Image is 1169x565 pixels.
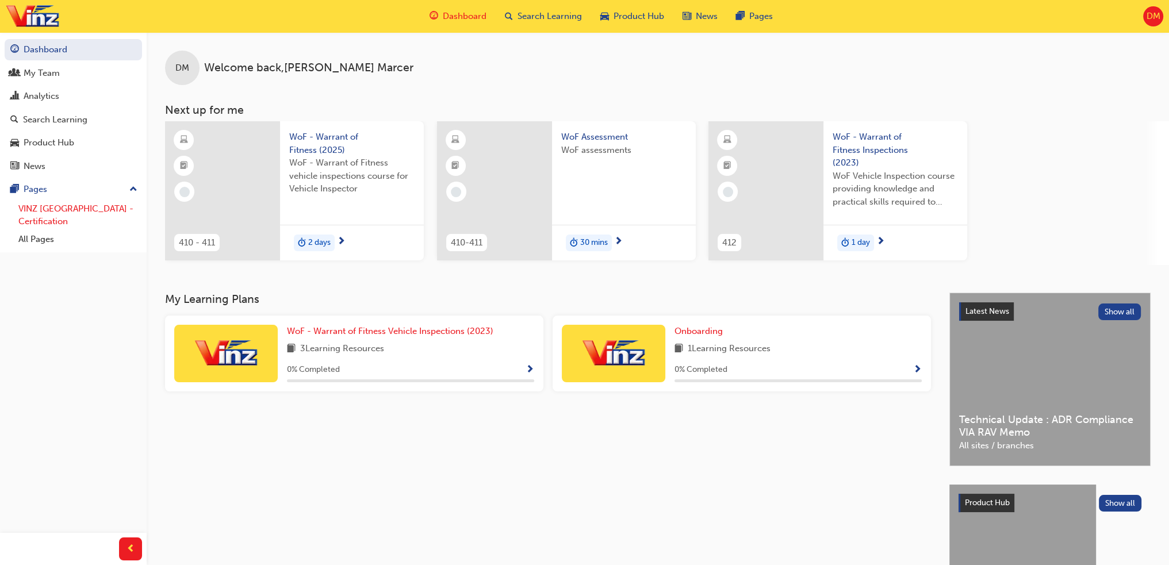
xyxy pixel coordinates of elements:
[420,5,496,28] a: guage-iconDashboard
[24,160,45,173] div: News
[165,293,931,306] h3: My Learning Plans
[5,86,142,107] a: Analytics
[5,156,142,177] a: News
[722,236,737,249] span: 412
[204,62,413,75] span: Welcome back , [PERSON_NAME] Marcer
[289,130,415,156] span: WoF - Warrant of Fitness (2025)
[674,325,727,338] a: Onboarding
[1143,6,1163,26] button: DM
[5,63,142,84] a: My Team
[526,363,534,377] button: Show Progress
[443,10,486,23] span: Dashboard
[505,9,513,24] span: search-icon
[959,494,1141,512] a: Product HubShow all
[23,113,87,126] div: Search Learning
[1098,303,1141,320] button: Show all
[614,237,623,247] span: next-icon
[727,5,782,28] a: pages-iconPages
[24,136,74,149] div: Product Hub
[10,91,19,102] span: chart-icon
[876,237,885,247] span: next-icon
[289,156,415,195] span: WoF - Warrant of Fitness vehicle inspections course for Vehicle Inspector
[6,3,59,29] img: vinz
[10,45,19,55] span: guage-icon
[451,187,461,197] span: learningRecordVerb_NONE-icon
[708,121,967,260] a: 412WoF - Warrant of Fitness Inspections (2023)WoF Vehicle Inspection course providing knowledge a...
[1099,495,1142,512] button: Show all
[674,326,723,336] span: Onboarding
[147,103,1169,117] h3: Next up for me
[723,133,731,148] span: learningResourceType_ELEARNING-icon
[696,10,718,23] span: News
[14,230,142,248] a: All Pages
[430,9,438,24] span: guage-icon
[614,10,664,23] span: Product Hub
[5,39,142,60] a: Dashboard
[287,363,340,376] span: 0 % Completed
[723,159,731,174] span: booktick-icon
[10,138,19,148] span: car-icon
[5,179,142,200] button: Pages
[24,67,60,80] div: My Team
[451,159,459,174] span: booktick-icon
[287,325,498,338] a: WoF - Warrant of Fitness Vehicle Inspections (2023)
[591,5,673,28] a: car-iconProduct Hub
[518,10,582,23] span: Search Learning
[308,236,331,249] span: 2 days
[749,10,773,23] span: Pages
[673,5,727,28] a: news-iconNews
[451,236,482,249] span: 410-411
[833,170,958,209] span: WoF Vehicle Inspection course providing knowledge and practical skills required to complete compl...
[852,236,870,249] span: 1 day
[965,306,1009,316] span: Latest News
[688,342,771,356] span: 1 Learning Resources
[496,5,591,28] a: search-iconSearch Learning
[24,183,47,196] div: Pages
[179,187,190,197] span: learningRecordVerb_NONE-icon
[129,182,137,197] span: up-icon
[949,293,1151,466] a: Latest NewsShow allTechnical Update : ADR Compliance VIA RAV MemoAll sites / branches
[437,121,696,260] a: 410-411WoF AssessmentWoF assessmentsduration-icon30 mins
[179,236,215,249] span: 410 - 411
[300,342,384,356] span: 3 Learning Resources
[10,68,19,79] span: people-icon
[580,236,608,249] span: 30 mins
[451,133,459,148] span: learningResourceType_ELEARNING-icon
[959,439,1141,452] span: All sites / branches
[287,326,493,336] span: WoF - Warrant of Fitness Vehicle Inspections (2023)
[582,338,645,368] img: vinz
[5,109,142,130] a: Search Learning
[10,162,19,172] span: news-icon
[24,90,59,103] div: Analytics
[600,9,609,24] span: car-icon
[683,9,691,24] span: news-icon
[10,185,19,195] span: pages-icon
[561,130,687,144] span: WoF Assessment
[959,413,1141,439] span: Technical Update : ADR Compliance VIA RAV Memo
[5,132,142,153] a: Product Hub
[5,37,142,179] button: DashboardMy TeamAnalyticsSearch LearningProduct HubNews
[913,365,922,375] span: Show Progress
[165,121,424,260] a: 410 - 411WoF - Warrant of Fitness (2025)WoF - Warrant of Fitness vehicle inspections course for V...
[298,236,306,251] span: duration-icon
[287,342,296,356] span: book-icon
[833,130,958,170] span: WoF - Warrant of Fitness Inspections (2023)
[180,133,188,148] span: learningResourceType_ELEARNING-icon
[965,498,1010,508] span: Product Hub
[175,62,189,75] span: DM
[337,237,346,247] span: next-icon
[194,338,258,368] img: vinz
[561,144,687,157] span: WoF assessments
[674,342,683,356] span: book-icon
[959,302,1141,321] a: Latest NewsShow all
[723,187,733,197] span: learningRecordVerb_NONE-icon
[1146,10,1160,23] span: DM
[10,115,18,125] span: search-icon
[736,9,745,24] span: pages-icon
[570,236,578,251] span: duration-icon
[913,363,922,377] button: Show Progress
[526,365,534,375] span: Show Progress
[14,200,142,230] a: VINZ [GEOGRAPHIC_DATA] - Certification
